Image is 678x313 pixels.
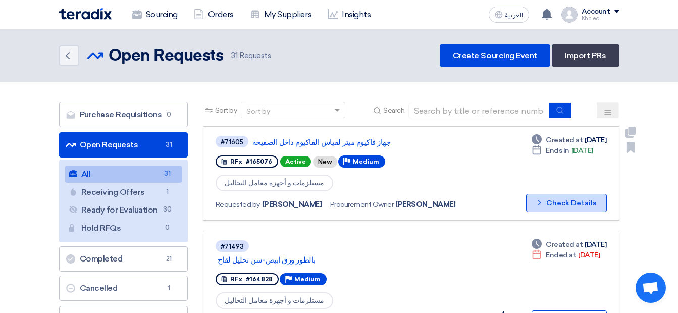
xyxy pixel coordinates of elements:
[216,292,333,309] span: مستلزمات و أجهزة معامل التحاليل
[65,201,182,219] a: Ready for Evaluation
[561,7,578,23] img: profile_test.png
[489,7,529,23] button: العربية
[313,156,337,168] div: New
[532,239,606,250] div: [DATE]
[408,103,550,118] input: Search by title or reference number
[163,254,175,264] span: 21
[231,51,237,60] span: 31
[582,16,619,21] div: Khaled
[162,223,174,233] span: 0
[280,156,311,167] span: Active
[59,276,188,301] a: Cancelled1
[162,204,174,215] span: 30
[246,276,273,283] span: #164828
[215,105,237,116] span: Sort by
[552,44,619,67] a: Import PRs
[546,135,583,145] span: Created at
[124,4,186,26] a: Sourcing
[383,105,404,116] span: Search
[246,158,272,165] span: #165076
[532,250,600,260] div: [DATE]
[163,283,175,293] span: 1
[546,250,576,260] span: Ended at
[163,140,175,150] span: 31
[526,194,607,212] button: Check Details
[546,239,583,250] span: Created at
[59,246,188,272] a: Completed21
[65,184,182,201] a: Receiving Offers
[320,4,379,26] a: Insights
[546,145,569,156] span: Ends In
[230,276,242,283] span: RFx
[59,132,188,158] a: Open Requests31
[186,4,242,26] a: Orders
[262,199,322,210] span: [PERSON_NAME]
[109,46,224,66] h2: Open Requests
[532,145,593,156] div: [DATE]
[216,175,333,191] span: مستلزمات و أجهزة معامل التحاليل
[242,4,320,26] a: My Suppliers
[230,158,242,165] span: RFx
[636,273,666,303] div: Open chat
[246,106,270,117] div: Sort by
[353,158,379,165] span: Medium
[294,276,321,283] span: Medium
[532,135,606,145] div: [DATE]
[59,102,188,127] a: Purchase Requisitions0
[582,8,610,16] div: Account
[59,8,112,20] img: Teradix logo
[162,169,174,179] span: 31
[65,166,182,183] a: All
[330,199,394,210] span: Procurement Owner
[162,187,174,197] span: 1
[221,139,243,145] div: #71605
[163,110,175,120] span: 0
[395,199,455,210] span: [PERSON_NAME]
[505,12,523,19] span: العربية
[221,243,244,250] div: #71493
[231,50,271,62] span: Requests
[216,199,260,210] span: Requested by
[252,138,505,147] a: جهاز فاكيوم ميتر لقياس الفاكيوم داخل الصفيحة
[218,255,470,265] a: بالطور ورق ابيض-سن تحليل لقاح
[65,220,182,237] a: Hold RFQs
[440,44,550,67] a: Create Sourcing Event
